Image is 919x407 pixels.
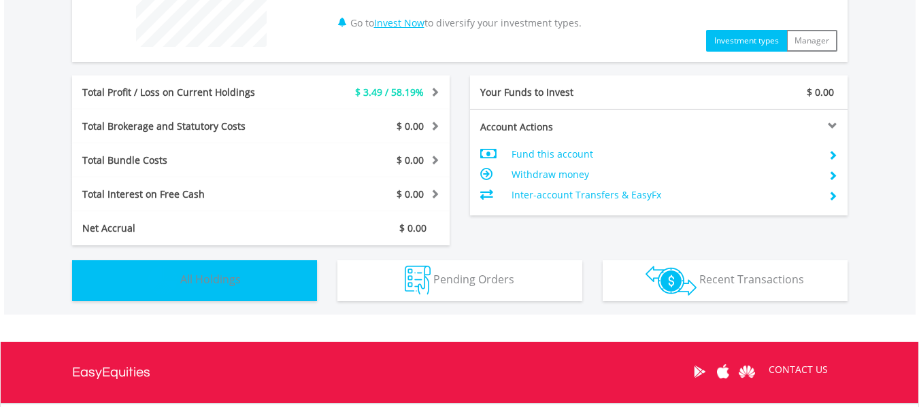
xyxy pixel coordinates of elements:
[470,120,659,134] div: Account Actions
[433,272,514,287] span: Pending Orders
[759,351,837,389] a: CONTACT US
[512,185,817,205] td: Inter-account Transfers & EasyFx
[646,266,697,296] img: transactions-zar-wht.png
[603,260,848,301] button: Recent Transactions
[337,260,582,301] button: Pending Orders
[397,188,424,200] span: $ 0.00
[72,86,293,99] div: Total Profit / Loss on Current Holdings
[470,86,659,99] div: Your Funds to Invest
[148,266,178,295] img: holdings-wht.png
[735,351,759,393] a: Huawei
[72,120,293,133] div: Total Brokerage and Statutory Costs
[512,164,817,185] td: Withdraw money
[699,272,804,287] span: Recent Transactions
[399,222,427,234] span: $ 0.00
[355,86,424,99] span: $ 3.49 / 58.19%
[397,154,424,166] span: $ 0.00
[180,272,241,287] span: All Holdings
[512,144,817,164] td: Fund this account
[72,222,293,235] div: Net Accrual
[786,30,837,52] button: Manager
[72,188,293,201] div: Total Interest on Free Cash
[688,351,712,393] a: Google Play
[712,351,735,393] a: Apple
[72,154,293,167] div: Total Bundle Costs
[72,260,317,301] button: All Holdings
[807,86,834,99] span: $ 0.00
[706,30,787,52] button: Investment types
[405,266,431,295] img: pending_instructions-wht.png
[374,16,424,29] a: Invest Now
[72,342,150,403] a: EasyEquities
[397,120,424,132] span: $ 0.00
